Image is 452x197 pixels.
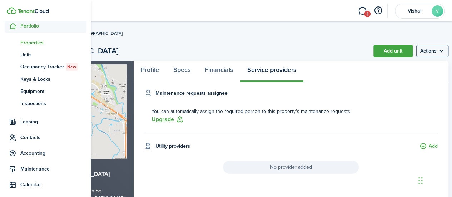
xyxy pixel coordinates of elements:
span: Portfolio [20,22,86,30]
a: Occupancy TrackerNew [5,61,86,73]
a: Profile [134,61,166,82]
span: Occupancy Tracker [20,63,86,71]
a: Financials [198,61,240,82]
h4: Utility providers [155,142,190,150]
button: Open resource center [372,5,384,17]
span: Properties [20,39,86,46]
span: Inspections [20,100,86,107]
avatar-text: V [432,5,443,17]
span: Units [20,51,86,59]
span: Calendar [20,181,86,188]
a: Keys & Locks [5,73,86,85]
span: Keys & Locks [20,75,86,83]
span: Vishal [400,9,429,14]
div: Drag [418,170,423,191]
span: Accounting [20,149,86,157]
span: [GEOGRAPHIC_DATA] [80,30,123,36]
button: Add [419,142,438,151]
img: TenantCloud [18,9,49,13]
span: 1 [364,11,371,17]
img: TenantCloud [7,7,16,14]
a: Units [5,49,86,61]
a: Equipment [5,85,86,97]
span: No provider added [223,161,359,174]
span: Equipment [20,88,86,95]
a: Inspections [5,97,86,109]
h4: Maintenance requests assignee [155,89,228,97]
iframe: Chat Widget [416,163,452,197]
span: New [67,64,76,70]
a: Add unit [373,45,413,57]
a: Messaging [356,2,369,20]
p: You can automatically assign the required person to this property's maintenance requests. [152,108,438,115]
span: Contacts [20,134,86,141]
span: Leasing [20,118,86,125]
menu-btn: Actions [416,45,448,57]
a: Properties [5,36,86,49]
span: Maintenance [20,165,86,173]
button: Open menu [416,45,448,57]
a: Specs [166,61,198,82]
button: Upgrade [152,115,184,124]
